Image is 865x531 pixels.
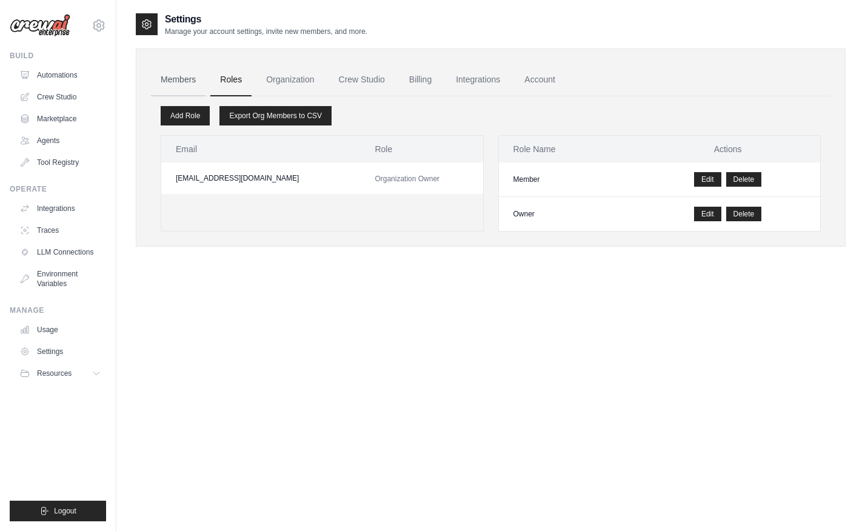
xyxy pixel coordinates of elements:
[37,369,72,378] span: Resources
[15,364,106,383] button: Resources
[446,64,510,96] a: Integrations
[499,162,636,197] td: Member
[10,51,106,61] div: Build
[15,87,106,107] a: Crew Studio
[10,14,70,37] img: Logo
[375,175,439,183] span: Organization Owner
[15,342,106,361] a: Settings
[15,264,106,293] a: Environment Variables
[165,12,367,27] h2: Settings
[499,197,636,232] td: Owner
[15,153,106,172] a: Tool Registry
[15,109,106,129] a: Marketplace
[499,136,636,162] th: Role Name
[515,64,565,96] a: Account
[161,106,210,125] a: Add Role
[15,242,106,262] a: LLM Connections
[10,306,106,315] div: Manage
[10,184,106,194] div: Operate
[360,136,483,162] th: Role
[15,320,106,339] a: Usage
[726,172,762,187] button: Delete
[161,162,360,194] td: [EMAIL_ADDRESS][DOMAIN_NAME]
[54,506,76,516] span: Logout
[210,64,252,96] a: Roles
[15,199,106,218] a: Integrations
[15,221,106,240] a: Traces
[399,64,441,96] a: Billing
[219,106,332,125] a: Export Org Members to CSV
[694,172,721,187] a: Edit
[161,136,360,162] th: Email
[165,27,367,36] p: Manage your account settings, invite new members, and more.
[15,65,106,85] a: Automations
[151,64,205,96] a: Members
[694,207,721,221] a: Edit
[635,136,820,162] th: Actions
[15,131,106,150] a: Agents
[329,64,395,96] a: Crew Studio
[256,64,324,96] a: Organization
[10,501,106,521] button: Logout
[726,207,762,221] button: Delete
